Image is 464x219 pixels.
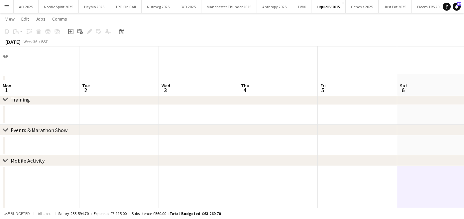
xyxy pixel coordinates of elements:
[36,16,46,22] span: Jobs
[400,83,407,89] span: Sat
[3,210,31,217] button: Budgeted
[39,0,79,13] button: Nordic Spirit 2025
[170,211,221,216] span: Total Budgeted £63 269.70
[81,86,90,94] span: 2
[11,127,67,133] div: Events & Marathon Show
[79,0,110,13] button: HeyMo 2025
[41,39,48,44] div: BST
[175,0,201,13] button: BYD 2025
[453,3,461,11] a: 32
[319,86,326,94] span: 5
[241,83,249,89] span: Thu
[82,83,90,89] span: Tue
[3,15,17,23] a: View
[5,38,21,45] div: [DATE]
[50,15,70,23] a: Comms
[3,83,11,89] span: Mon
[110,0,142,13] button: TRO On Call
[240,86,249,94] span: 4
[346,0,379,13] button: Genesis 2025
[457,2,461,6] span: 32
[22,39,39,44] span: Week 36
[142,0,175,13] button: Nutmeg 2025
[292,0,311,13] button: TWIX
[37,211,53,216] span: All jobs
[21,16,29,22] span: Edit
[162,83,170,89] span: Wed
[11,157,45,164] div: Mobile Activity
[19,15,32,23] a: Edit
[379,0,412,13] button: Just Eat 2025
[11,211,30,216] span: Budgeted
[399,86,407,94] span: 6
[201,0,257,13] button: Manchester Thunder 2025
[2,86,11,94] span: 1
[5,16,15,22] span: View
[412,0,449,13] button: Ploom TRS 2025
[14,0,39,13] button: AO 2025
[311,0,346,13] button: Liquid IV 2025
[257,0,292,13] button: Anthropy 2025
[52,16,67,22] span: Comms
[161,86,170,94] span: 3
[58,211,221,216] div: Salary £55 594.70 + Expenses £7 115.00 + Subsistence £560.00 =
[11,96,30,103] div: Training
[320,83,326,89] span: Fri
[33,15,48,23] a: Jobs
